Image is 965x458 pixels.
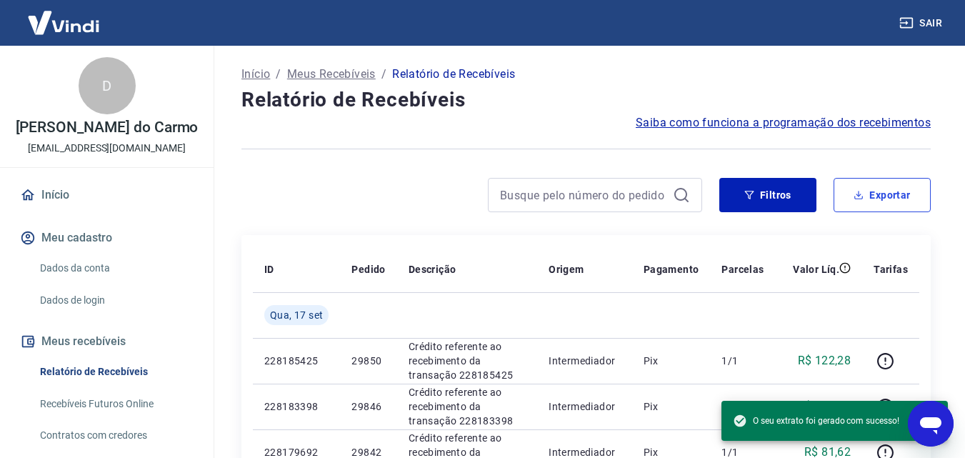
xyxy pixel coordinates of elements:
[636,114,931,131] a: Saiba como funciona a programação dos recebimentos
[351,262,385,277] p: Pedido
[409,385,526,428] p: Crédito referente ao recebimento da transação 228183398
[908,401,954,447] iframe: Botão para abrir a janela de mensagens
[16,120,199,135] p: [PERSON_NAME] do Carmo
[17,179,196,211] a: Início
[644,262,699,277] p: Pagamento
[79,57,136,114] div: D
[351,399,385,414] p: 29846
[549,262,584,277] p: Origem
[896,10,948,36] button: Sair
[721,399,764,414] p: 1/1
[34,254,196,283] a: Dados da conta
[644,399,699,414] p: Pix
[34,357,196,387] a: Relatório de Recebíveis
[719,178,816,212] button: Filtros
[264,354,329,368] p: 228185425
[34,286,196,315] a: Dados de login
[874,262,908,277] p: Tarifas
[549,354,621,368] p: Intermediador
[834,178,931,212] button: Exportar
[798,352,851,369] p: R$ 122,28
[721,354,764,368] p: 1/1
[241,86,931,114] h4: Relatório de Recebíveis
[409,262,456,277] p: Descrição
[17,1,110,44] img: Vindi
[264,262,274,277] p: ID
[733,414,899,428] span: O seu extrato foi gerado com sucesso!
[549,399,621,414] p: Intermediador
[34,389,196,419] a: Recebíveis Futuros Online
[351,354,385,368] p: 29850
[381,66,386,83] p: /
[276,66,281,83] p: /
[798,398,851,415] p: R$ 135,67
[721,262,764,277] p: Parcelas
[241,66,270,83] a: Início
[270,308,323,322] span: Qua, 17 set
[500,184,667,206] input: Busque pelo número do pedido
[28,141,186,156] p: [EMAIL_ADDRESS][DOMAIN_NAME]
[392,66,515,83] p: Relatório de Recebíveis
[264,399,329,414] p: 228183398
[287,66,376,83] a: Meus Recebíveis
[793,262,839,277] p: Valor Líq.
[17,222,196,254] button: Meu cadastro
[34,421,196,450] a: Contratos com credores
[644,354,699,368] p: Pix
[17,326,196,357] button: Meus recebíveis
[409,339,526,382] p: Crédito referente ao recebimento da transação 228185425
